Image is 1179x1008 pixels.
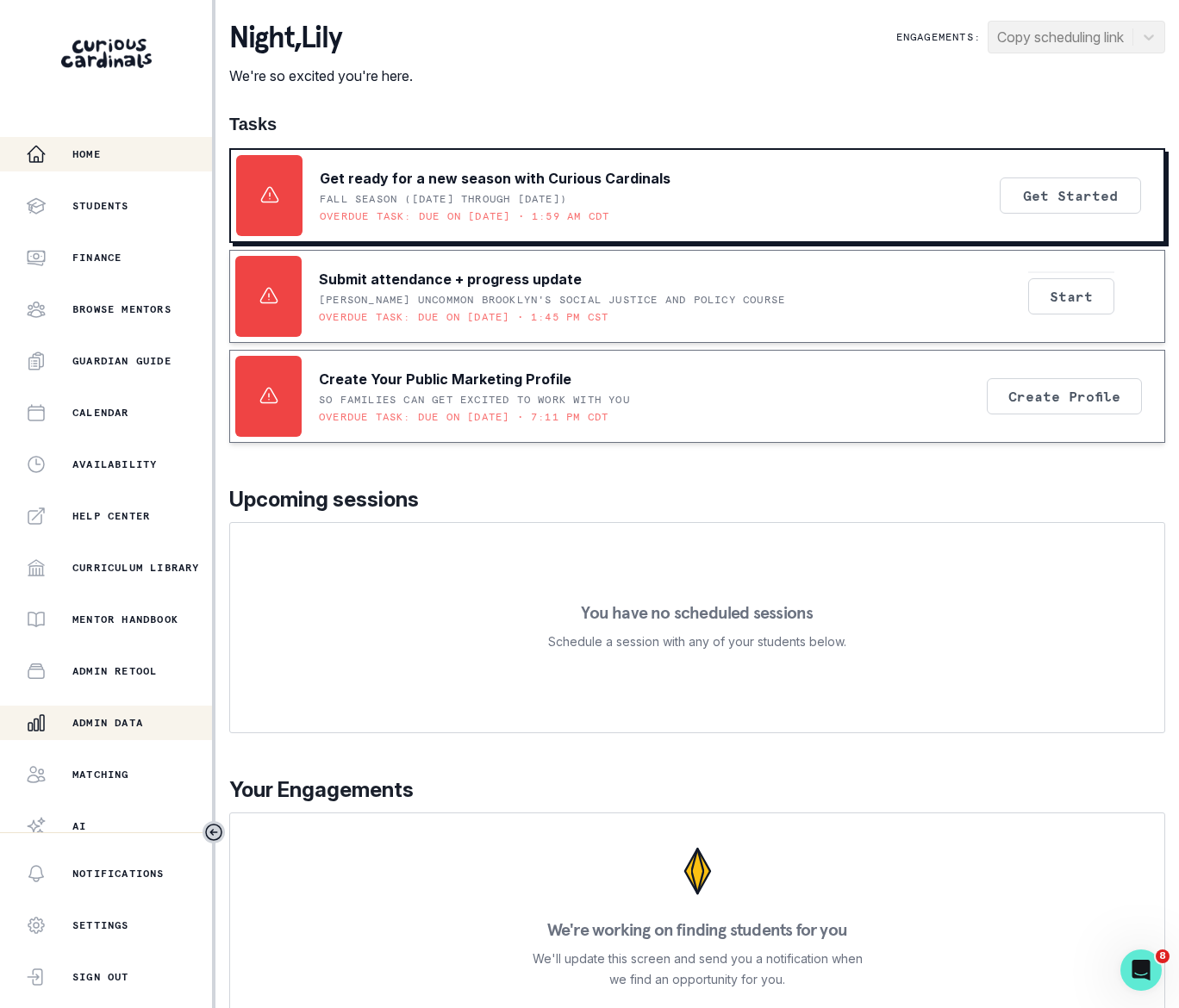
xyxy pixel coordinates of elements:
p: Create Your Public Marketing Profile [319,369,571,389]
p: Your Engagements [229,775,1165,806]
span: 8 [1156,949,1170,963]
button: Start [1028,278,1114,314]
p: Students [72,199,129,213]
p: AI [72,819,86,833]
h1: Tasks [229,114,1165,134]
p: Admin Data [72,716,143,730]
p: Help Center [72,509,150,523]
p: We'll update this screen and send you a notification when we find an opportunity for you. [532,949,863,990]
p: Submit attendance + progress update [319,269,582,289]
p: Overdue task: Due on [DATE] • 1:59 AM CDT [320,209,609,223]
p: night , Lily [229,21,413,55]
p: Sign Out [72,970,129,984]
p: Overdue task: Due on [DATE] • 1:45 PM CST [319,310,608,324]
p: Calendar [72,406,129,420]
p: Get ready for a new season with Curious Cardinals [320,168,671,189]
p: SO FAMILIES CAN GET EXCITED TO WORK WITH YOU [319,393,630,407]
p: Notifications [72,867,165,880]
button: Create Profile [987,378,1142,414]
p: Guardian Guide [72,354,172,368]
iframe: Intercom live chat [1120,949,1162,991]
p: We're so excited you're here. [229,65,413,86]
p: Browse Mentors [72,302,172,316]
p: Home [72,147,101,161]
p: We're working on finding students for you [547,921,847,938]
p: Upcoming sessions [229,484,1165,515]
p: Curriculum Library [72,561,200,575]
button: Get Started [1000,177,1141,214]
button: Toggle sidebar [203,821,225,843]
p: Fall Season ([DATE] through [DATE]) [320,192,567,206]
p: Schedule a session with any of your students below. [548,632,846,652]
p: Mentor Handbook [72,613,178,626]
p: Engagements: [896,30,981,44]
img: Curious Cardinals Logo [61,39,152,68]
p: Overdue task: Due on [DATE] • 7:11 PM CDT [319,410,608,424]
p: [PERSON_NAME] UNCOMMON Brooklyn's Social Justice and Policy Course [319,293,785,307]
p: Finance [72,251,122,264]
p: You have no scheduled sessions [581,604,813,621]
p: Settings [72,918,129,932]
p: Matching [72,768,129,781]
p: Availability [72,457,157,471]
p: Admin Retool [72,664,157,678]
